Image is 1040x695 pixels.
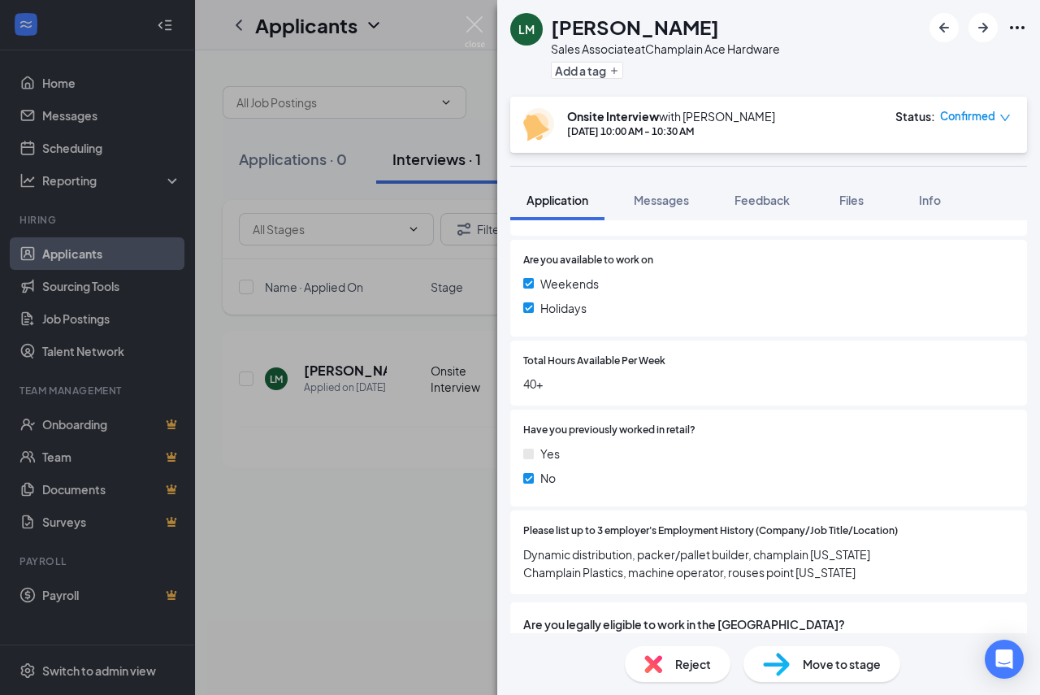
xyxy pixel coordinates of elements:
div: Sales Associate at Champlain Ace Hardware [551,41,780,57]
span: Are you available to work on [523,253,653,268]
span: down [999,112,1011,124]
svg: ArrowLeftNew [934,18,954,37]
span: Total Hours Available Per Week [523,354,665,369]
div: Status : [895,108,935,124]
svg: ArrowRight [973,18,993,37]
span: Please list up to 3 employer's Employment History (Company/Job Title/Location) [523,523,898,539]
div: with [PERSON_NAME] [567,108,775,124]
h1: [PERSON_NAME] [551,13,719,41]
b: Onsite Interview [567,109,659,124]
button: PlusAdd a tag [551,62,623,79]
svg: Plus [609,66,619,76]
span: Confirmed [940,108,995,124]
svg: Ellipses [1007,18,1027,37]
button: ArrowLeftNew [929,13,959,42]
span: Files [839,193,864,207]
span: Feedback [734,193,790,207]
span: 40+ [523,375,1014,393]
span: Application [526,193,588,207]
span: Weekends [540,275,599,293]
span: Info [919,193,941,207]
button: ArrowRight [968,13,998,42]
span: Have you previously worked in retail? [523,423,695,438]
span: Dynamic distribution, packer/pallet builder, champlain [US_STATE] Champlain Plastics, machine ope... [523,545,1014,581]
div: LM [518,21,535,37]
span: Yes [540,445,560,463]
span: Reject [675,655,711,673]
span: No [540,469,556,487]
div: Open Intercom Messenger [985,640,1024,679]
span: Are you legally eligible to work in the [GEOGRAPHIC_DATA]? [523,615,1014,633]
div: [DATE] 10:00 AM - 10:30 AM [567,124,775,138]
span: Messages [634,193,689,207]
span: Move to stage [803,655,881,673]
span: Holidays [540,299,587,317]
